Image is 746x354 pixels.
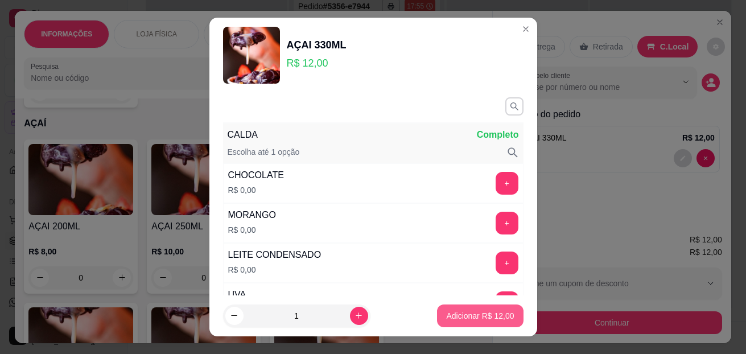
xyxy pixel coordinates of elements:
[446,310,514,322] p: Adicionar R$ 12,00
[228,224,276,236] p: R$ 0,00
[228,168,284,182] div: CHOCOLATE
[228,248,322,262] div: LEITE CONDENSADO
[496,252,518,274] button: add
[225,307,244,325] button: decrease-product-quantity
[228,208,276,222] div: MORANGO
[517,20,535,38] button: Close
[228,288,256,302] div: UVA
[228,146,300,159] p: Escolha até 1 opção
[223,27,280,84] img: product-image
[496,291,518,314] button: add
[437,304,523,327] button: Adicionar R$ 12,00
[496,212,518,234] button: add
[228,128,258,142] p: CALDA
[287,55,347,71] p: R$ 12,00
[477,128,519,142] p: Completo
[287,37,347,53] div: AÇAI 330ML
[496,172,518,195] button: add
[350,307,368,325] button: increase-product-quantity
[228,264,322,275] p: R$ 0,00
[228,184,284,196] p: R$ 0,00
